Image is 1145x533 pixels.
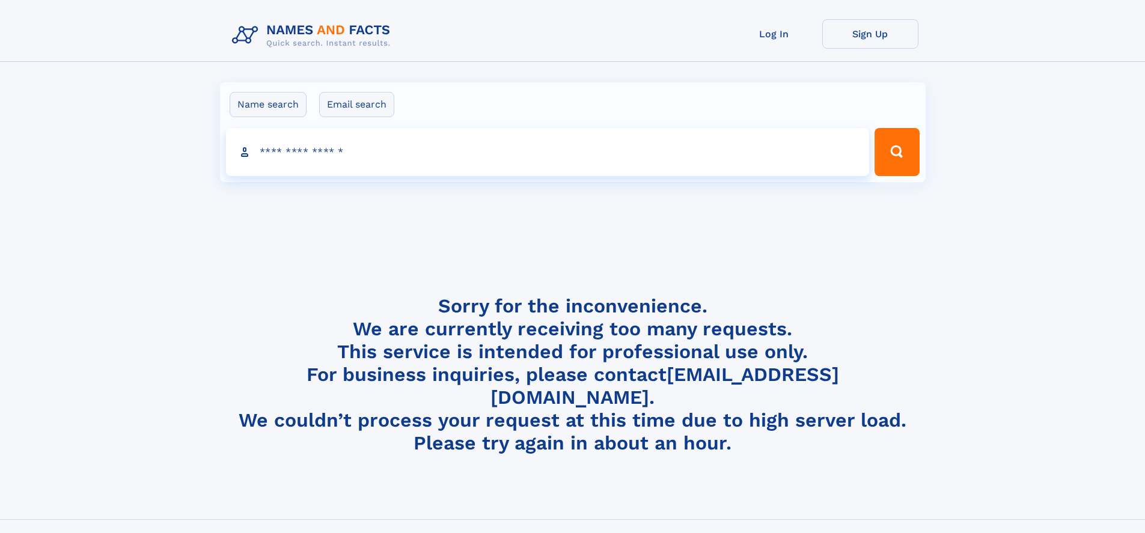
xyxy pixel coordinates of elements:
[490,363,839,409] a: [EMAIL_ADDRESS][DOMAIN_NAME]
[230,92,307,117] label: Name search
[726,19,822,49] a: Log In
[226,128,870,176] input: search input
[319,92,394,117] label: Email search
[227,294,918,455] h4: Sorry for the inconvenience. We are currently receiving too many requests. This service is intend...
[822,19,918,49] a: Sign Up
[227,19,400,52] img: Logo Names and Facts
[875,128,919,176] button: Search Button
